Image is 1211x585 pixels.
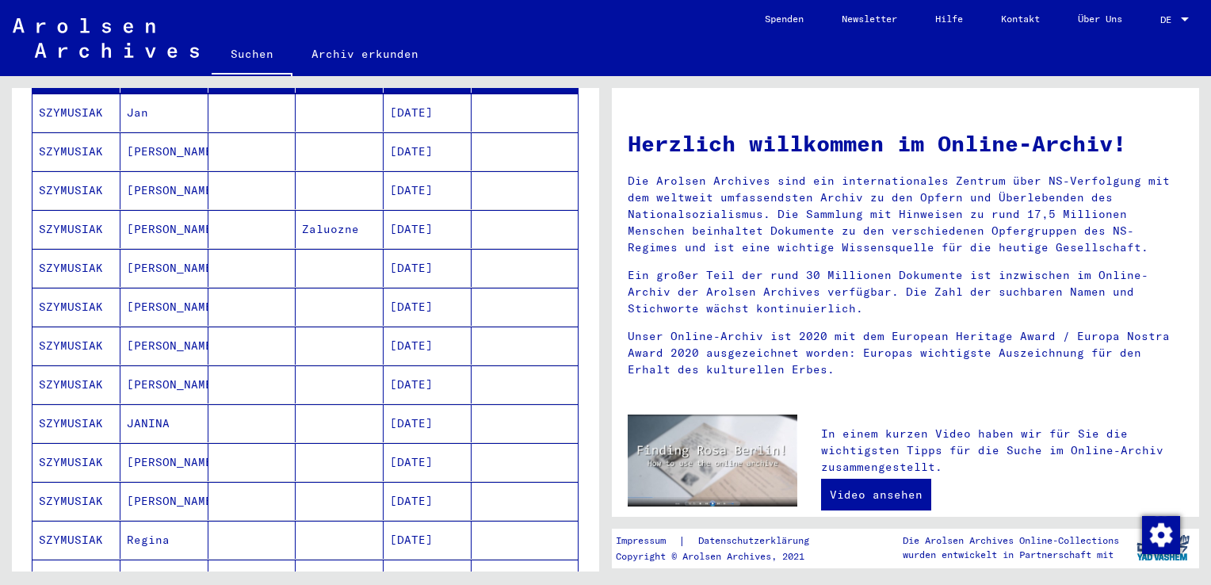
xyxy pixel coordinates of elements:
[616,533,678,549] a: Impressum
[120,443,208,481] mat-cell: [PERSON_NAME]
[384,365,472,403] mat-cell: [DATE]
[821,479,931,510] a: Video ansehen
[32,404,120,442] mat-cell: SZYMUSIAK
[384,327,472,365] mat-cell: [DATE]
[292,35,437,73] a: Archiv erkunden
[1142,516,1180,554] img: Zustimmung ändern
[1141,515,1179,553] div: Zustimmung ändern
[32,94,120,132] mat-cell: SZYMUSIAK
[384,482,472,520] mat-cell: [DATE]
[120,171,208,209] mat-cell: [PERSON_NAME]
[384,210,472,248] mat-cell: [DATE]
[903,548,1119,562] p: wurden entwickelt in Partnerschaft mit
[384,521,472,559] mat-cell: [DATE]
[1133,528,1193,568] img: yv_logo.png
[120,132,208,170] mat-cell: [PERSON_NAME]
[120,327,208,365] mat-cell: [PERSON_NAME]
[32,171,120,209] mat-cell: SZYMUSIAK
[32,249,120,287] mat-cell: SZYMUSIAK
[384,171,472,209] mat-cell: [DATE]
[120,249,208,287] mat-cell: [PERSON_NAME]
[384,94,472,132] mat-cell: [DATE]
[616,549,828,564] p: Copyright © Arolsen Archives, 2021
[120,365,208,403] mat-cell: [PERSON_NAME]
[120,482,208,520] mat-cell: [PERSON_NAME]
[32,482,120,520] mat-cell: SZYMUSIAK
[628,267,1183,317] p: Ein großer Teil der rund 30 Millionen Dokumente ist inzwischen im Online-Archiv der Arolsen Archi...
[384,132,472,170] mat-cell: [DATE]
[628,415,797,507] img: video.jpg
[628,173,1183,256] p: Die Arolsen Archives sind ein internationales Zentrum über NS-Verfolgung mit dem weltweit umfasse...
[384,404,472,442] mat-cell: [DATE]
[616,533,828,549] div: |
[32,521,120,559] mat-cell: SZYMUSIAK
[296,210,384,248] mat-cell: Zaluozne
[120,404,208,442] mat-cell: JANINA
[384,288,472,326] mat-cell: [DATE]
[212,35,292,76] a: Suchen
[13,18,199,58] img: Arolsen_neg.svg
[32,327,120,365] mat-cell: SZYMUSIAK
[628,127,1183,160] h1: Herzlich willkommen im Online-Archiv!
[32,288,120,326] mat-cell: SZYMUSIAK
[686,533,828,549] a: Datenschutzerklärung
[32,443,120,481] mat-cell: SZYMUSIAK
[120,521,208,559] mat-cell: Regina
[1160,14,1178,25] span: DE
[120,288,208,326] mat-cell: [PERSON_NAME]
[32,132,120,170] mat-cell: SZYMUSIAK
[903,533,1119,548] p: Die Arolsen Archives Online-Collections
[32,365,120,403] mat-cell: SZYMUSIAK
[384,443,472,481] mat-cell: [DATE]
[120,210,208,248] mat-cell: [PERSON_NAME]
[120,94,208,132] mat-cell: Jan
[628,328,1183,378] p: Unser Online-Archiv ist 2020 mit dem European Heritage Award / Europa Nostra Award 2020 ausgezeic...
[821,426,1183,476] p: In einem kurzen Video haben wir für Sie die wichtigsten Tipps für die Suche im Online-Archiv zusa...
[32,210,120,248] mat-cell: SZYMUSIAK
[384,249,472,287] mat-cell: [DATE]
